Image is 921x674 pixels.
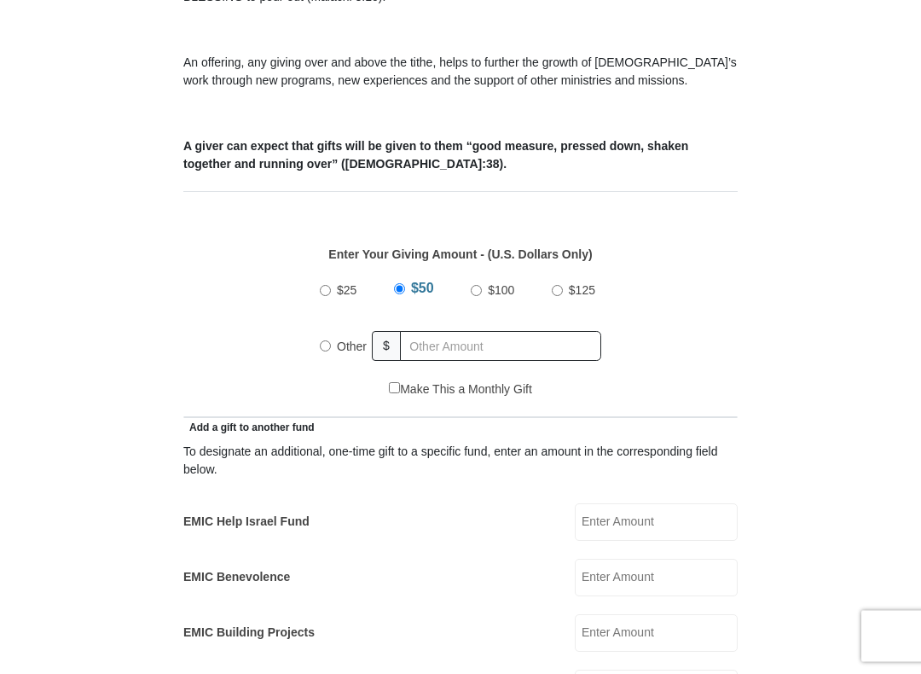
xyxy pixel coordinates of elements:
[372,332,401,362] span: $
[183,569,290,587] label: EMIC Benevolence
[575,504,738,542] input: Enter Amount
[575,560,738,597] input: Enter Amount
[575,615,738,653] input: Enter Amount
[183,625,315,642] label: EMIC Building Projects
[337,340,367,354] span: Other
[183,422,315,434] span: Add a gift to another fund
[337,284,356,298] span: $25
[328,248,592,262] strong: Enter Your Giving Amount - (U.S. Dollars Only)
[488,284,514,298] span: $100
[400,332,601,362] input: Other Amount
[183,55,738,90] p: An offering, any giving over and above the tithe, helps to further the growth of [DEMOGRAPHIC_DAT...
[389,383,400,394] input: Make This a Monthly Gift
[411,282,434,296] span: $50
[569,284,595,298] span: $125
[389,381,532,399] label: Make This a Monthly Gift
[183,140,688,171] b: A giver can expect that gifts will be given to them “good measure, pressed down, shaken together ...
[183,514,310,532] label: EMIC Help Israel Fund
[183,444,738,479] div: To designate an additional, one-time gift to a specific fund, enter an amount in the correspondin...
